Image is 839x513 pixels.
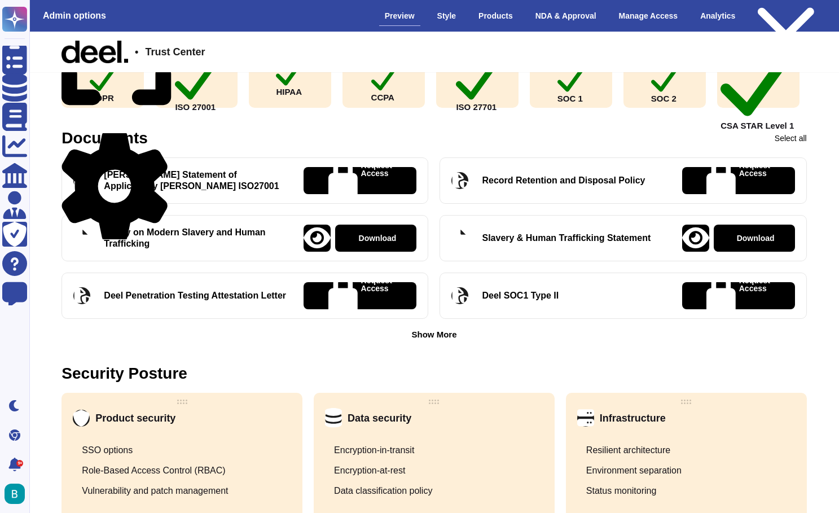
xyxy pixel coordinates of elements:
[600,413,666,424] div: Infrastructure
[135,47,138,57] span: •
[371,63,397,101] div: CCPA
[651,62,679,102] div: SOC 2
[411,330,456,339] div: Show More
[82,485,228,497] div: Vulnerability and patch management
[557,62,585,102] div: SOC 1
[379,6,420,26] div: Preview
[5,484,25,504] img: user
[62,366,187,382] div: Security Posture
[361,277,392,315] p: Request Access
[739,277,770,315] p: Request Access
[334,445,414,456] div: Encryption-in-transit
[16,460,23,467] div: 9+
[739,161,770,200] p: Request Access
[82,465,225,476] div: Role-Based Access Control (RBAC)
[175,54,218,111] div: ISO 27001
[482,175,645,186] div: Record Retention and Disposal Policy
[95,413,175,424] div: Product security
[361,161,392,200] p: Request Access
[104,290,286,301] div: Deel Penetration Testing Attestation Letter
[62,41,128,63] img: Company Banner
[473,6,519,25] div: Products
[586,465,682,476] div: Environment separation
[2,481,33,506] button: user
[586,485,657,497] div: Status monitoring
[104,169,290,192] div: [PERSON_NAME] Statement of Applicability [PERSON_NAME] ISO27001
[613,6,684,25] div: Manage Access
[348,413,411,424] div: Data security
[586,445,670,456] div: Resilient architecture
[82,445,133,456] div: SSO options
[456,54,499,111] div: ISO 27701
[721,35,796,130] div: CSA STAR Level 1
[482,290,559,301] div: Deel SOC1 Type II
[530,6,602,25] div: NDA & Approval
[482,233,651,244] div: Slavery & Human Trafficking Statement
[334,485,432,497] div: Data classification policy
[775,134,807,142] div: Select all
[334,465,405,476] div: Encryption-at-rest
[359,234,397,242] p: Download
[145,47,205,57] span: Trust Center
[104,227,290,249] div: Policy on Modern Slavery and Human Trafficking
[43,10,106,21] h3: Admin options
[695,6,741,25] div: Analytics
[432,6,462,25] div: Style
[737,234,775,242] p: Download
[276,56,304,97] div: HIPAA
[62,130,147,146] div: Documents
